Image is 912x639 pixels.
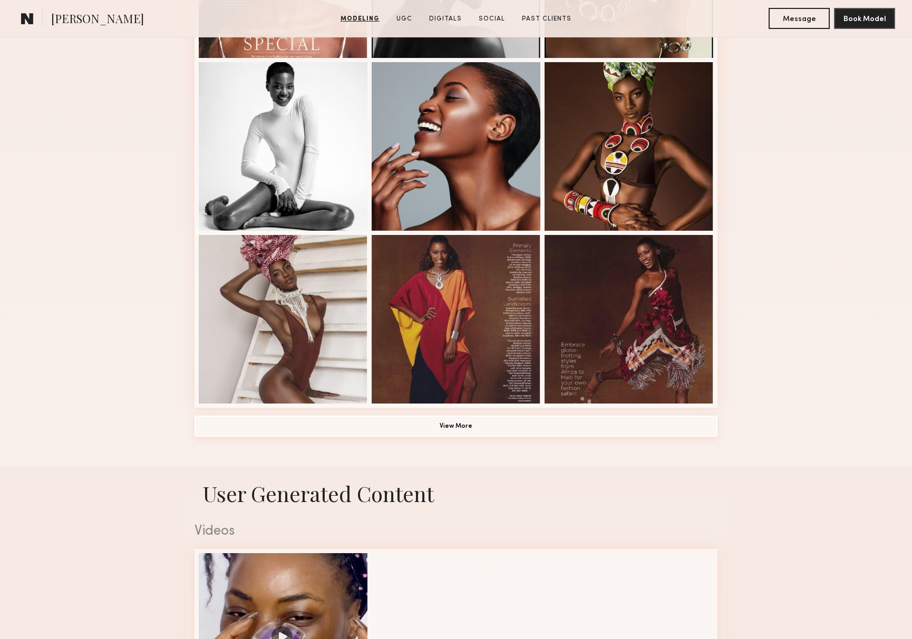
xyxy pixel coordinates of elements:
span: [PERSON_NAME] [51,11,144,29]
button: Book Model [834,8,895,29]
a: Book Model [834,14,895,23]
a: Digitals [425,14,466,24]
button: Message [769,8,830,29]
a: Social [474,14,509,24]
div: Videos [195,525,717,538]
a: Modeling [336,14,384,24]
a: Past Clients [518,14,576,24]
button: View More [195,416,717,437]
a: UGC [392,14,416,24]
h1: User Generated Content [186,479,726,507]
